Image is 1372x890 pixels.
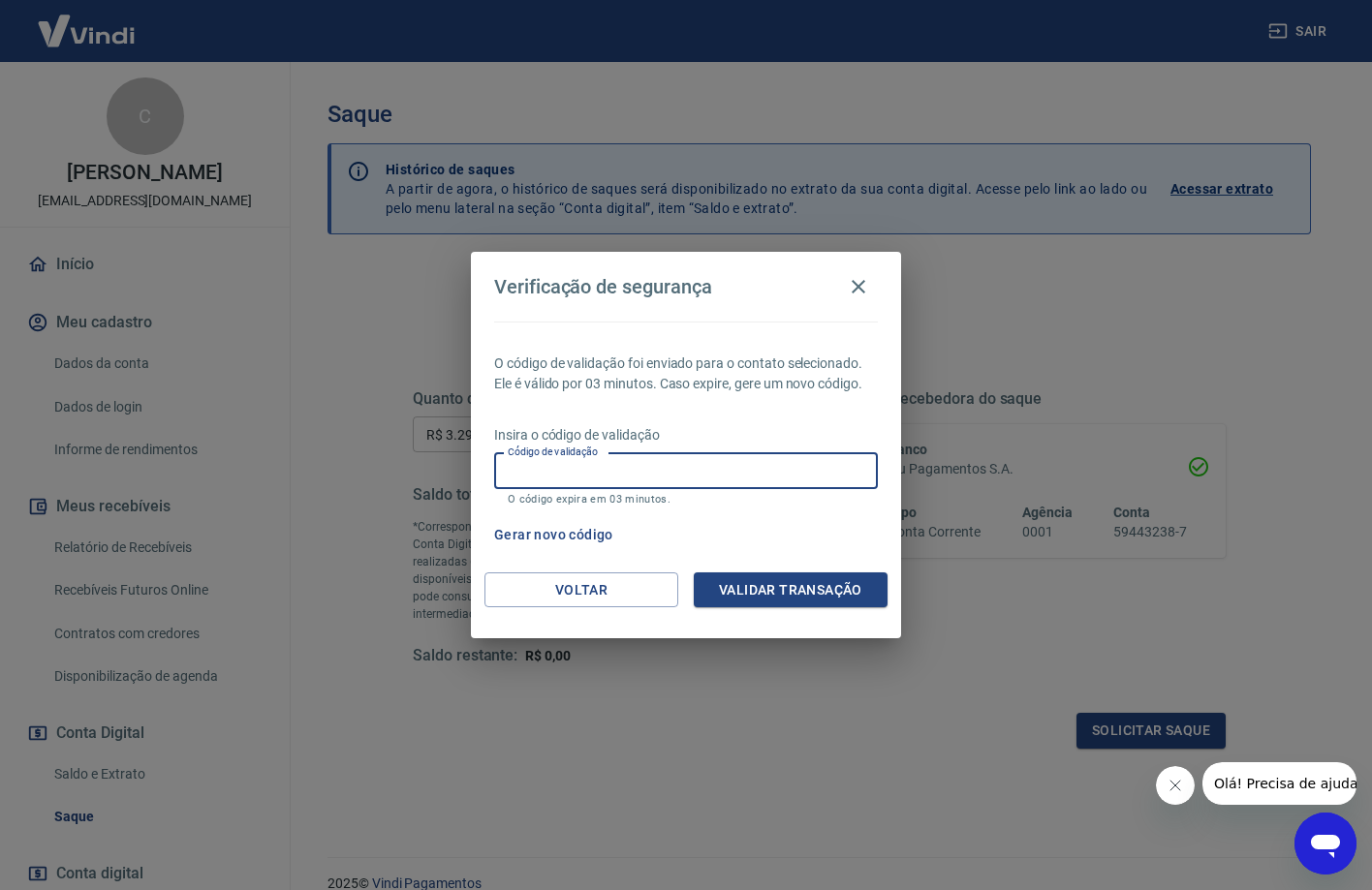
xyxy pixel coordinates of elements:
[494,275,712,298] h4: Verificação de segurança
[1202,762,1356,805] iframe: Mensagem da empresa
[694,572,888,608] button: Validar transação
[494,353,878,394] p: O código de validação foi enviado para o contato selecionado. Ele é válido por 03 minutos. Caso e...
[508,445,598,459] label: Código de validação
[12,14,163,29] span: Olá! Precisa de ajuda?
[486,517,621,553] button: Gerar novo código
[494,425,878,445] p: Insira o código de validação
[508,493,864,506] p: O código expira em 03 minutos.
[484,572,678,608] button: Voltar
[1294,813,1356,875] iframe: Botão para abrir a janela de mensagens
[1156,766,1195,805] iframe: Fechar mensagem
